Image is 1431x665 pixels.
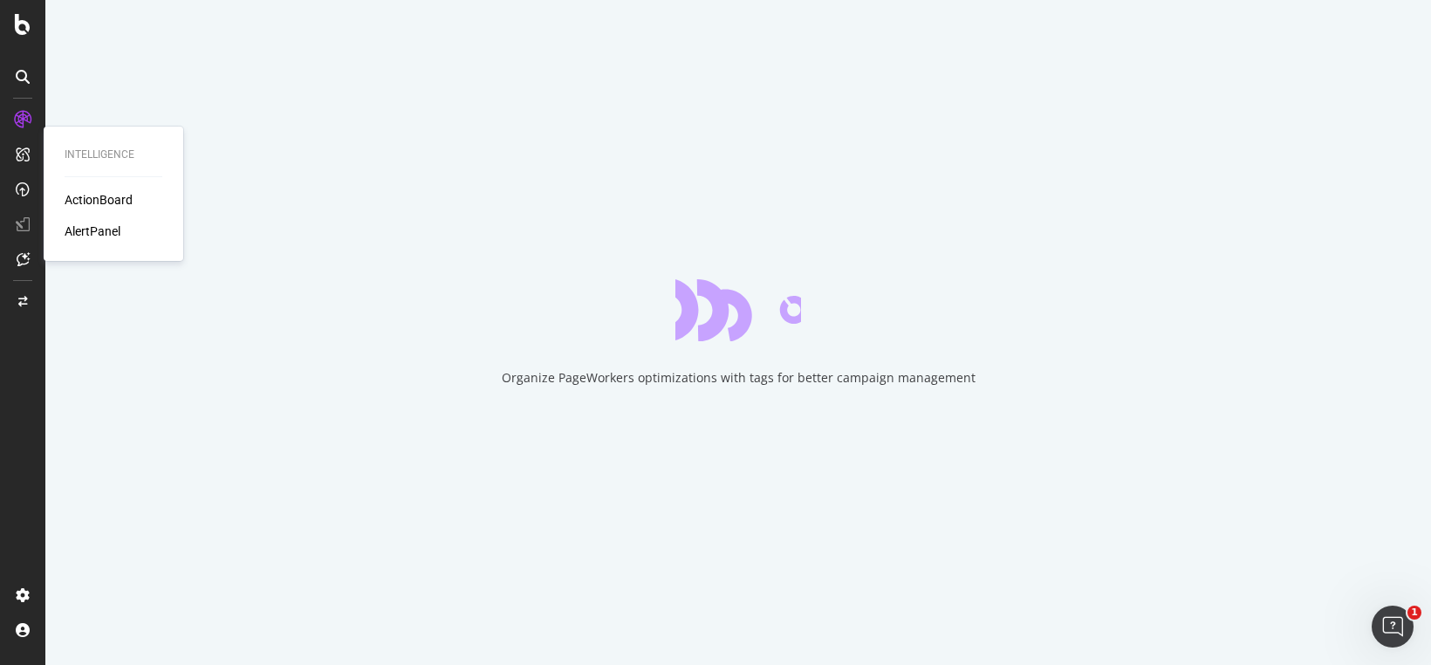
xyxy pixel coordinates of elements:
div: animation [675,278,801,341]
iframe: Intercom live chat [1372,606,1414,648]
span: 1 [1407,606,1421,620]
div: Intelligence [65,147,162,162]
div: Organize PageWorkers optimizations with tags for better campaign management [502,369,976,387]
a: ActionBoard [65,191,133,209]
a: AlertPanel [65,223,120,240]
